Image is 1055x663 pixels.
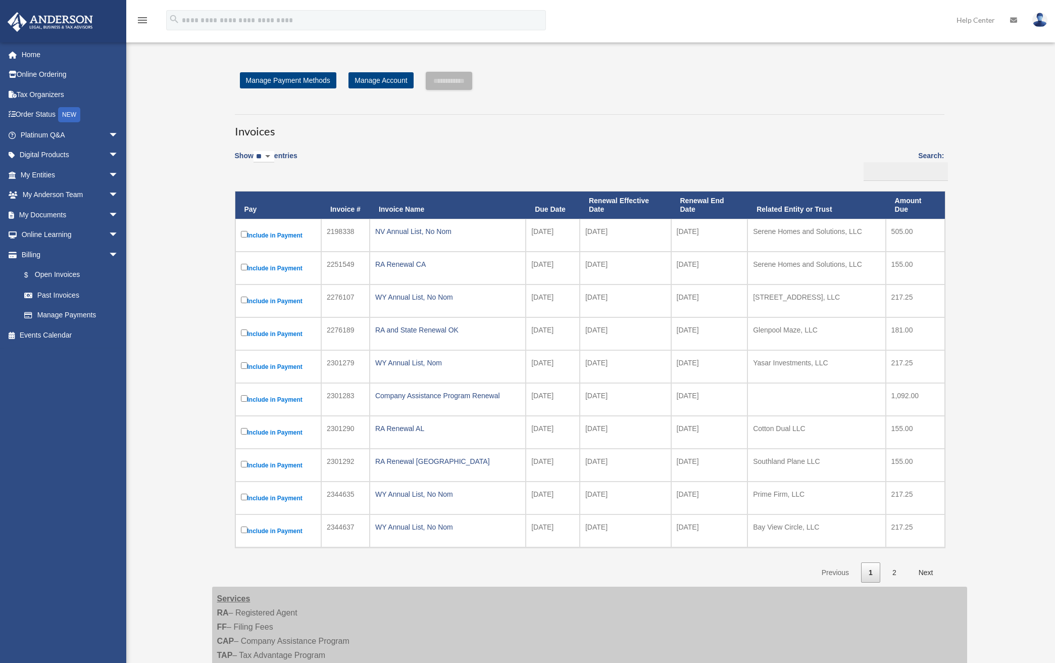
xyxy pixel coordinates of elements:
[240,72,336,88] a: Manage Payment Methods
[375,454,520,468] div: RA Renewal [GEOGRAPHIC_DATA]
[671,252,748,285] td: [DATE]
[7,44,134,65] a: Home
[886,449,945,482] td: 155.00
[526,350,580,383] td: [DATE]
[241,264,247,270] input: Include in Payment
[526,252,580,285] td: [DATE]
[747,219,885,252] td: Serene Homes and Solutions, LLC
[241,262,316,274] label: Include in Payment
[375,520,520,534] div: WY Annual List, No Nom
[526,219,580,252] td: [DATE]
[109,165,129,185] span: arrow_drop_down
[241,459,316,471] label: Include in Payment
[241,229,316,242] label: Include in Payment
[526,192,580,219] th: Due Date: activate to sort column ascending
[321,252,370,285] td: 2251549
[885,562,904,583] a: 2
[747,449,885,482] td: Southland Plane LLC
[911,562,941,583] a: Next
[109,185,129,206] span: arrow_drop_down
[109,225,129,246] span: arrow_drop_down
[671,416,748,449] td: [DATE]
[671,449,748,482] td: [DATE]
[348,72,413,88] a: Manage Account
[241,395,247,402] input: Include in Payment
[241,492,316,504] label: Include in Payment
[886,482,945,514] td: 217.25
[109,245,129,265] span: arrow_drop_down
[241,494,247,500] input: Include in Payment
[375,257,520,271] div: RA Renewal CA
[321,514,370,547] td: 2344637
[7,325,134,345] a: Events Calendar
[241,525,316,537] label: Include in Payment
[14,265,124,286] a: $Open Invoices
[7,145,134,165] a: Digital Productsarrow_drop_down
[217,651,233,659] strong: TAP
[217,623,227,631] strong: FF
[7,245,129,265] a: Billingarrow_drop_down
[671,514,748,547] td: [DATE]
[7,125,134,145] a: Platinum Q&Aarrow_drop_down
[671,383,748,416] td: [DATE]
[526,383,580,416] td: [DATE]
[7,185,134,205] a: My Anderson Teamarrow_drop_down
[241,461,247,467] input: Include in Payment
[580,252,671,285] td: [DATE]
[886,192,945,219] th: Amount Due: activate to sort column ascending
[886,285,945,317] td: 217.25
[241,297,247,303] input: Include in Payment
[7,84,134,105] a: Tax Organizers
[109,145,129,166] span: arrow_drop_down
[7,225,134,245] a: Online Learningarrow_drop_down
[580,285,671,317] td: [DATE]
[671,350,748,383] td: [DATE]
[109,205,129,225] span: arrow_drop_down
[7,205,134,225] a: My Documentsarrow_drop_down
[136,18,148,26] a: menu
[375,356,520,370] div: WY Annual List, Nom
[321,219,370,252] td: 2198338
[321,449,370,482] td: 2301292
[241,329,247,336] input: Include in Payment
[814,562,857,583] a: Previous
[58,107,80,122] div: NEW
[321,383,370,416] td: 2301283
[886,350,945,383] td: 217.25
[580,482,671,514] td: [DATE]
[241,393,316,406] label: Include in Payment
[321,285,370,317] td: 2276107
[7,65,134,85] a: Online Ordering
[241,327,316,340] label: Include in Payment
[580,192,671,219] th: Renewal Effective Date: activate to sort column ascending
[526,482,580,514] td: [DATE]
[526,285,580,317] td: [DATE]
[321,350,370,383] td: 2301279
[217,608,229,617] strong: RA
[747,285,885,317] td: [STREET_ADDRESS], LLC
[169,14,180,25] i: search
[241,231,247,238] input: Include in Payment
[375,487,520,501] div: WY Annual List, No Nom
[217,594,250,603] strong: Services
[580,383,671,416] td: [DATE]
[671,482,748,514] td: [DATE]
[747,482,885,514] td: Prime Firm, LLC
[30,269,35,281] span: $
[136,14,148,26] i: menu
[886,416,945,449] td: 155.00
[1032,13,1047,27] img: User Pic
[241,426,316,439] label: Include in Payment
[860,150,944,181] label: Search:
[526,416,580,449] td: [DATE]
[321,416,370,449] td: 2301290
[861,562,880,583] a: 1
[671,219,748,252] td: [DATE]
[5,12,96,32] img: Anderson Advisors Platinum Portal
[747,252,885,285] td: Serene Homes and Solutions, LLC
[747,514,885,547] td: Bay View Circle, LLC
[747,350,885,383] td: Yasar Investments, LLC
[580,514,671,547] td: [DATE]
[375,421,520,436] div: RA Renewal AL
[580,350,671,383] td: [DATE]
